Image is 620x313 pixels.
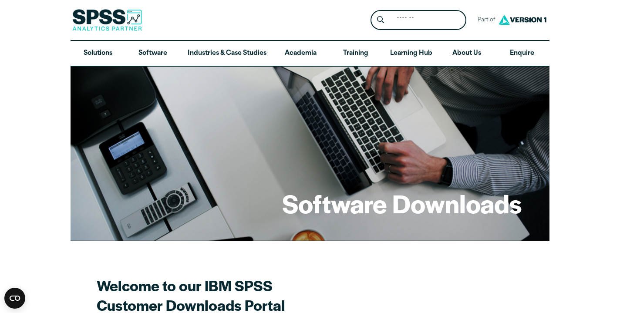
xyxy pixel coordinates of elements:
button: Search magnifying glass icon [373,12,389,28]
a: Training [328,41,383,66]
nav: Desktop version of site main menu [71,41,549,66]
a: Academia [273,41,328,66]
div: CookieBot Widget Contents [4,288,25,309]
svg: CookieBot Widget Icon [4,288,25,309]
form: Site Header Search Form [371,10,466,30]
a: Software [125,41,180,66]
a: Industries & Case Studies [181,41,273,66]
h1: Software Downloads [282,186,522,220]
img: SPSS Analytics Partner [72,9,142,31]
button: Open CMP widget [4,288,25,309]
a: Solutions [71,41,125,66]
img: Version1 Logo [496,12,549,28]
a: Enquire [495,41,549,66]
a: About Us [439,41,494,66]
svg: Search magnifying glass icon [377,16,384,24]
span: Part of [473,14,496,27]
a: Learning Hub [383,41,439,66]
